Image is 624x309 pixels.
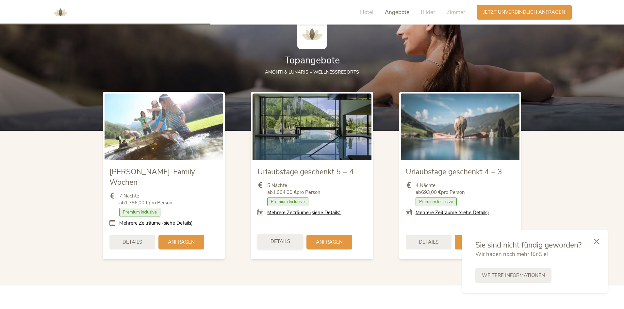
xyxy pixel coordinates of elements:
[385,9,409,16] span: Angebote
[482,272,545,279] span: Weitere Informationen
[125,199,149,206] b: 1.386,00 €
[406,167,502,177] span: Urlaubstage geschenkt 4 = 3
[421,189,441,196] b: 693,00 €
[483,9,565,16] span: Jetzt unverbindlich anfragen
[267,182,320,196] span: 5 Nächte ab pro Person
[475,240,582,250] span: Sie sind nicht fündig geworden?
[285,54,340,67] span: Topangebote
[123,239,142,246] span: Details
[271,238,290,245] span: Details
[421,9,435,16] span: Bilder
[297,20,327,49] img: AMONTI & LUNARIS Wellnessresort
[267,209,341,216] a: Mehrere Zeiträume (siehe Details)
[105,94,223,160] img: Sommer-Family-Wochen
[51,3,70,22] img: AMONTI & LUNARIS Wellnessresort
[168,239,195,246] span: Anfragen
[416,197,457,206] span: Premium Inclusive
[475,250,548,258] span: Wir haben noch mehr für Sie!
[419,239,438,246] span: Details
[51,10,70,14] a: AMONTI & LUNARIS Wellnessresort
[257,167,354,177] span: Urlaubstage geschenkt 5 = 4
[447,9,465,16] span: Zimmer
[273,189,297,196] b: 1.004,00 €
[119,193,172,206] span: 7 Nächte ab pro Person
[475,268,551,283] a: Weitere Informationen
[267,197,308,206] span: Premium Inclusive
[360,9,373,16] span: Hotel
[119,208,160,216] span: Premium Inclusive
[416,182,465,196] span: 4 Nächte ab pro Person
[253,94,371,160] img: Urlaubstage geschenkt 5 = 4
[119,220,193,227] a: Mehrere Zeiträume (siehe Details)
[316,239,343,246] span: Anfragen
[265,69,359,75] span: AMONTI & LUNARIS – Wellnessresorts
[416,209,489,216] a: Mehrere Zeiträume (siehe Details)
[109,167,198,187] span: [PERSON_NAME]-Family-Wochen
[401,94,519,160] img: Urlaubstage geschenkt 4 = 3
